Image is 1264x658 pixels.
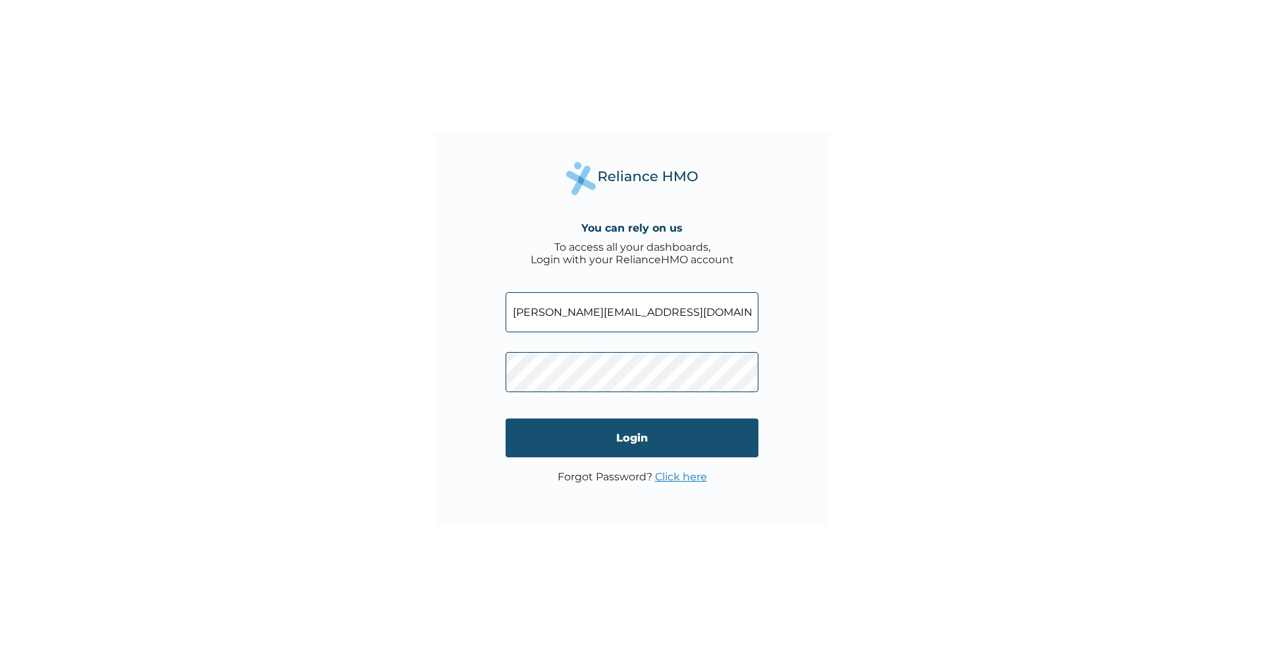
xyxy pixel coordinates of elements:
img: Reliance Health's Logo [566,162,698,195]
h4: You can rely on us [581,222,683,234]
p: Forgot Password? [558,470,707,483]
a: Click here [655,470,707,483]
input: Login [506,418,758,457]
div: To access all your dashboards, Login with your RelianceHMO account [531,241,734,266]
input: Email address or HMO ID [506,292,758,332]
